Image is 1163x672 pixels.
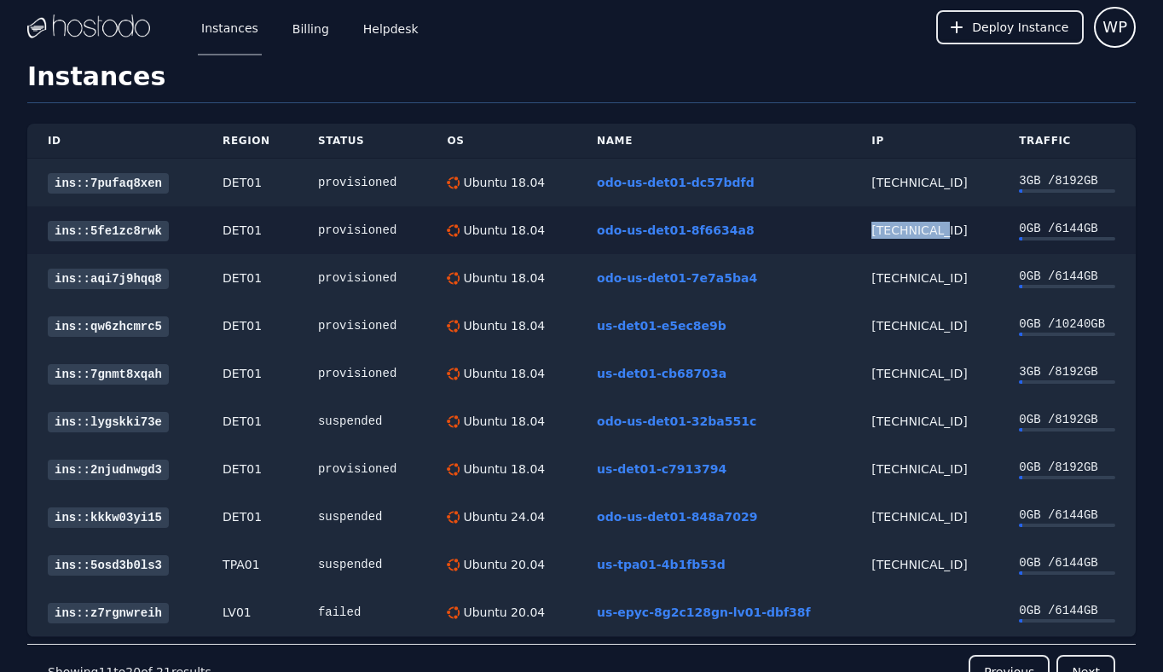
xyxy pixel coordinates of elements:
div: Ubuntu 18.04 [460,317,545,334]
div: [TECHNICAL_ID] [871,174,978,191]
div: Ubuntu 18.04 [460,413,545,430]
div: suspended [318,508,407,525]
div: Ubuntu 18.04 [460,461,545,478]
a: us-epyc-8g2c128gn-lv01-dbf38f [597,605,811,619]
a: ins::5osd3b0ls3 [48,555,169,576]
img: Ubuntu 18.04 [447,463,460,476]
div: Ubuntu 18.04 [460,365,545,382]
span: Deploy Instance [972,19,1068,36]
div: 0 GB / 8192 GB [1019,459,1115,476]
div: provisioned [318,222,407,239]
div: Ubuntu 18.04 [460,174,545,191]
div: 0 GB / 6144 GB [1019,507,1115,524]
div: DET01 [223,222,277,239]
img: Ubuntu 20.04 [447,606,460,619]
button: Deploy Instance [936,10,1084,44]
div: DET01 [223,269,277,287]
a: ins::qw6zhcmrc5 [48,316,169,337]
a: ins::kkkw03yi15 [48,507,169,528]
a: ins::aqi7j9hqq8 [48,269,169,289]
a: odo-us-det01-8f6634a8 [597,223,755,237]
div: [TECHNICAL_ID] [871,269,978,287]
img: Ubuntu 18.04 [447,177,460,189]
div: [TECHNICAL_ID] [871,222,978,239]
div: failed [318,604,407,621]
div: Ubuntu 18.04 [460,222,545,239]
div: 0 GB / 6144 GB [1019,554,1115,571]
th: Name [576,124,851,159]
th: ID [27,124,202,159]
div: suspended [318,556,407,573]
img: Ubuntu 20.04 [447,559,460,571]
img: Ubuntu 18.04 [447,320,460,333]
div: [TECHNICAL_ID] [871,413,978,430]
img: Logo [27,14,150,40]
a: us-det01-c7913794 [597,462,726,476]
img: Ubuntu 18.04 [447,368,460,380]
th: IP [851,124,998,159]
div: 0 GB / 10240 GB [1019,316,1115,333]
button: User menu [1094,7,1136,48]
h1: Instances [27,61,1136,103]
a: odo-us-det01-848a7029 [597,510,757,524]
div: 0 GB / 8192 GB [1019,411,1115,428]
div: 3 GB / 8192 GB [1019,172,1115,189]
div: provisioned [318,269,407,287]
div: 0 GB / 6144 GB [1019,602,1115,619]
div: DET01 [223,317,277,334]
a: us-det01-cb68703a [597,367,726,380]
div: DET01 [223,365,277,382]
div: 3 GB / 8192 GB [1019,363,1115,380]
th: OS [426,124,576,159]
a: us-det01-e5ec8e9b [597,319,726,333]
div: provisioned [318,174,407,191]
div: TPA01 [223,556,277,573]
div: provisioned [318,461,407,478]
div: DET01 [223,174,277,191]
div: 0 GB / 6144 GB [1019,220,1115,237]
a: us-tpa01-4b1fb53d [597,558,726,571]
a: ins::7gnmt8xqah [48,364,169,385]
div: provisioned [318,365,407,382]
a: odo-us-det01-7e7a5ba4 [597,271,757,285]
a: odo-us-det01-dc57bdfd [597,176,755,189]
div: LV01 [223,604,277,621]
img: Ubuntu 18.04 [447,415,460,428]
span: WP [1102,15,1127,39]
div: [TECHNICAL_ID] [871,556,978,573]
a: ins::5fe1zc8rwk [48,221,169,241]
div: Ubuntu 20.04 [460,604,545,621]
img: Ubuntu 18.04 [447,224,460,237]
a: ins::7pufaq8xen [48,173,169,194]
th: Region [202,124,298,159]
div: [TECHNICAL_ID] [871,508,978,525]
div: provisioned [318,317,407,334]
div: [TECHNICAL_ID] [871,365,978,382]
div: DET01 [223,461,277,478]
a: odo-us-det01-32ba551c [597,414,756,428]
th: Traffic [998,124,1136,159]
img: Ubuntu 24.04 [447,511,460,524]
div: [TECHNICAL_ID] [871,317,978,334]
div: DET01 [223,413,277,430]
th: Status [298,124,427,159]
div: suspended [318,413,407,430]
a: ins::2njudnwgd3 [48,460,169,480]
div: Ubuntu 20.04 [460,556,545,573]
div: Ubuntu 18.04 [460,269,545,287]
div: DET01 [223,508,277,525]
div: [TECHNICAL_ID] [871,461,978,478]
img: Ubuntu 18.04 [447,272,460,285]
div: 0 GB / 6144 GB [1019,268,1115,285]
a: ins::z7rgnwreih [48,603,169,623]
a: ins::lygskki73e [48,412,169,432]
div: Ubuntu 24.04 [460,508,545,525]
